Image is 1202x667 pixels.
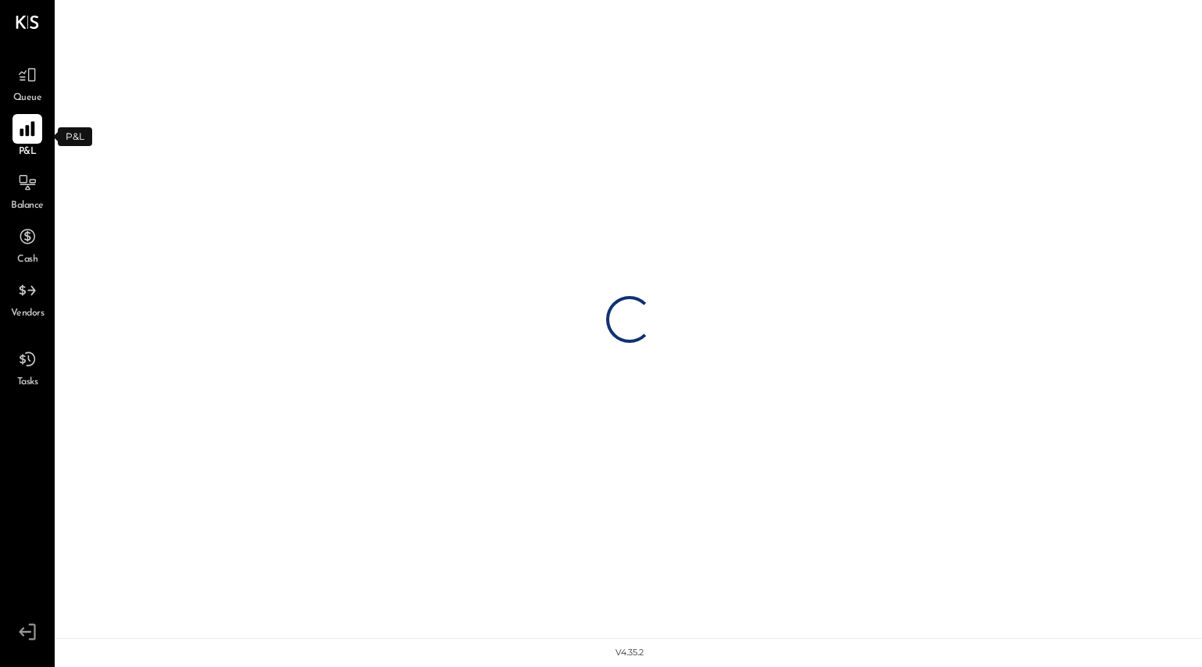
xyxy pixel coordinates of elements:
span: Cash [17,253,37,267]
a: P&L [1,114,54,159]
a: Balance [1,168,54,213]
span: P&L [19,145,37,159]
span: Queue [13,91,42,105]
a: Tasks [1,344,54,390]
div: P&L [58,127,92,146]
a: Cash [1,222,54,267]
span: Tasks [17,376,38,390]
span: Balance [11,199,44,213]
span: Vendors [11,307,45,321]
a: Vendors [1,276,54,321]
div: v 4.35.2 [615,647,644,659]
a: Queue [1,60,54,105]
